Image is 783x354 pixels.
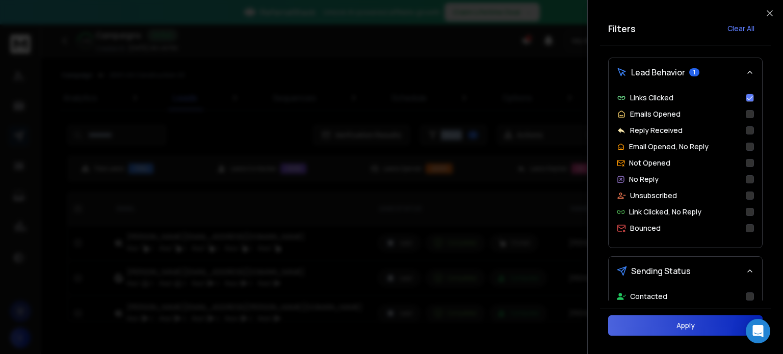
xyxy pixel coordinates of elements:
div: Lead Behavior1 [609,87,762,248]
p: Email Opened, No Reply [629,142,709,152]
span: 1 [689,68,699,76]
p: Not Opened [629,158,670,168]
p: Link Clicked, No Reply [629,207,701,217]
p: Links Clicked [630,93,673,103]
p: Emails Opened [630,109,681,119]
span: Sending Status [631,265,691,277]
button: Lead Behavior1 [609,58,762,87]
p: No Reply [629,174,659,184]
h2: Filters [608,21,636,36]
span: Lead Behavior [631,66,685,78]
p: Unsubscribed [630,190,677,201]
p: Reply Received [630,125,683,135]
p: Bounced [630,223,661,233]
button: Apply [608,315,763,336]
div: Open Intercom Messenger [746,319,770,343]
button: Sending Status [609,257,762,285]
p: Contacted [630,291,667,302]
button: Clear All [719,18,763,39]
